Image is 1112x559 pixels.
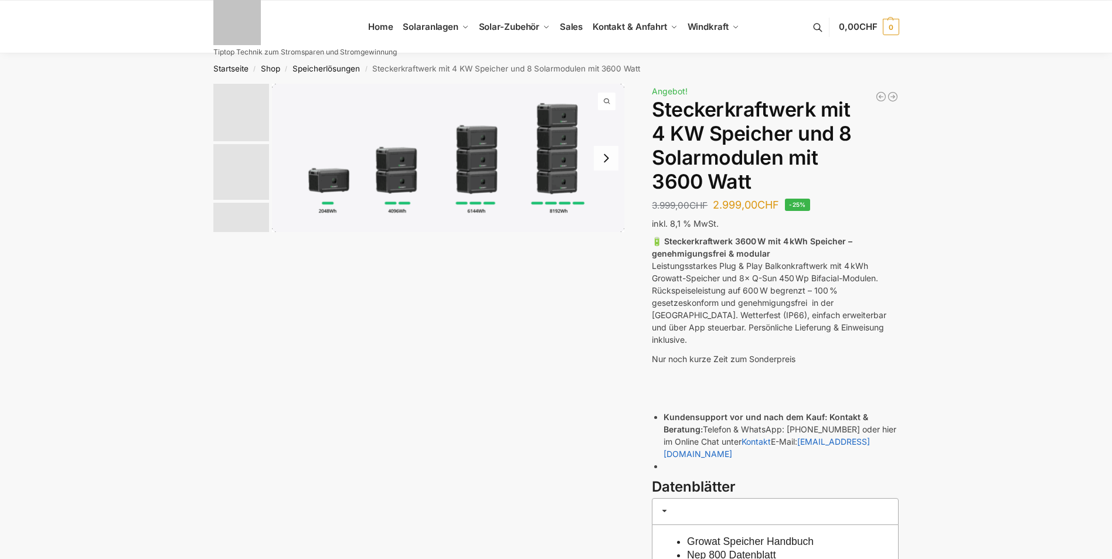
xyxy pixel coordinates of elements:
[213,203,269,258] img: Nep800
[664,412,868,434] strong: Kontakt & Beratung:
[875,91,887,103] a: Balkonkraftwerk 890 Watt Solarmodulleistung mit 1kW/h Zendure Speicher
[682,1,744,53] a: Windkraft
[859,21,878,32] span: CHF
[555,1,587,53] a: Sales
[688,21,729,32] span: Windkraft
[474,1,555,53] a: Solar-Zubehör
[757,199,779,211] span: CHF
[594,146,618,171] button: Next slide
[664,437,870,459] a: [EMAIL_ADDRESS][DOMAIN_NAME]
[652,200,708,211] bdi: 3.999,00
[652,98,899,193] h1: Steckerkraftwerk mit 4 KW Speicher und 8 Solarmodulen mit 3600 Watt
[887,91,899,103] a: Balkonkraftwerk 1780 Watt mit 4 KWh Zendure Batteriespeicher Notstrom fähig
[883,19,899,35] span: 0
[593,21,667,32] span: Kontakt & Anfahrt
[664,412,827,422] strong: Kundensupport vor und nach dem Kauf:
[403,21,458,32] span: Solaranlagen
[785,199,810,211] span: -25%
[360,64,372,74] span: /
[652,219,719,229] span: inkl. 8,1 % MwSt.
[213,84,269,141] img: Growatt-NOAH-2000-flexible-erweiterung
[652,353,899,365] p: Nur noch kurze Zeit zum Sonderpreis
[280,64,293,74] span: /
[652,235,899,346] p: Leistungsstarkes Plug & Play Balkonkraftwerk mit 4 kWh Growatt-Speicher und 8× Q-Sun 450 Wp Bifac...
[742,437,771,446] a: Kontakt
[652,477,899,497] h3: Datenblätter
[839,9,899,45] a: 0,00CHF 0
[652,236,852,258] strong: 🔋 Steckerkraftwerk 3600 W mit 4 kWh Speicher – genehmigungsfrei & modular
[272,84,625,232] a: growatt noah 2000 flexible erweiterung scaledgrowatt noah 2000 flexible erweiterung scaled
[839,21,877,32] span: 0,00
[249,64,261,74] span: /
[689,200,708,211] span: CHF
[713,199,779,211] bdi: 2.999,00
[560,21,583,32] span: Sales
[652,86,688,96] span: Angebot!
[293,64,360,73] a: Speicherlösungen
[213,144,269,200] img: 6 Module bificiaL
[398,1,474,53] a: Solaranlagen
[664,411,899,460] li: Telefon & WhatsApp: [PHONE_NUMBER] oder hier im Online Chat unter E-Mail:
[192,53,920,84] nav: Breadcrumb
[213,64,249,73] a: Startseite
[272,84,625,232] img: Growatt-NOAH-2000-flexible-erweiterung
[479,21,540,32] span: Solar-Zubehör
[687,536,814,547] a: Growat Speicher Handbuch
[213,49,397,56] p: Tiptop Technik zum Stromsparen und Stromgewinnung
[261,64,280,73] a: Shop
[587,1,682,53] a: Kontakt & Anfahrt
